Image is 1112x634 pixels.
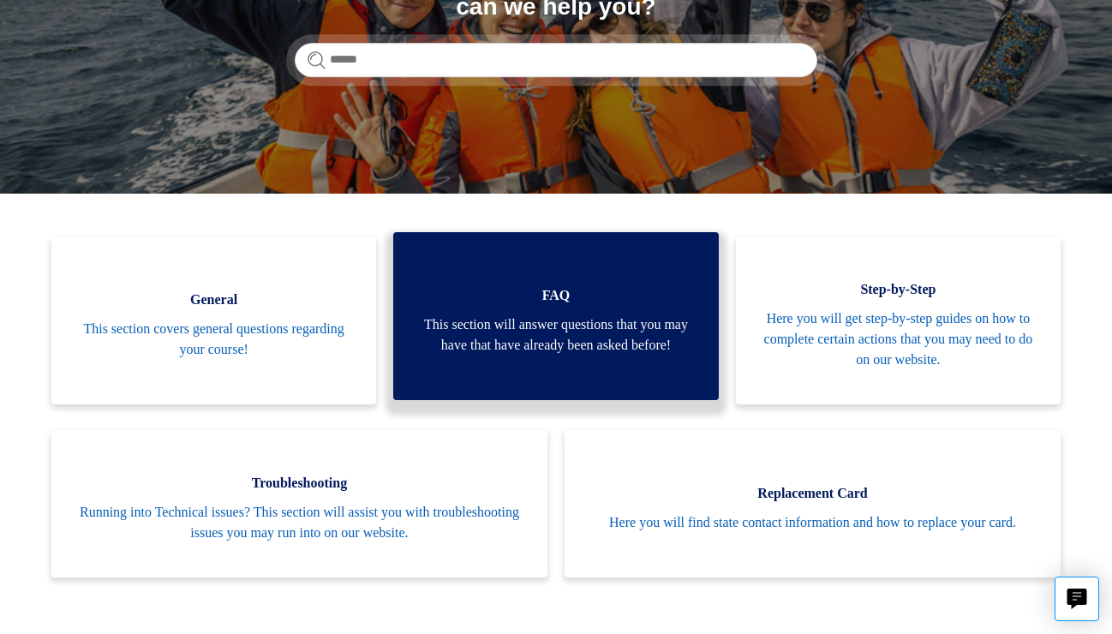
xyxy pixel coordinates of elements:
span: Running into Technical issues? This section will assist you with troubleshooting issues you may r... [77,502,522,543]
a: Replacement Card Here you will find state contact information and how to replace your card. [565,430,1061,577]
span: Troubleshooting [77,473,522,493]
span: Here you will get step-by-step guides on how to complete certain actions that you may need to do ... [762,308,1035,370]
span: FAQ [419,285,692,306]
span: This section covers general questions regarding your course! [77,319,350,360]
span: Replacement Card [590,483,1035,504]
input: Search [295,43,817,77]
span: Here you will find state contact information and how to replace your card. [590,512,1035,533]
span: This section will answer questions that you may have that have already been asked before! [419,314,692,356]
a: FAQ This section will answer questions that you may have that have already been asked before! [393,232,718,400]
button: Live chat [1055,577,1099,621]
span: General [77,290,350,310]
a: Troubleshooting Running into Technical issues? This section will assist you with troubleshooting ... [51,430,547,577]
a: General This section covers general questions regarding your course! [51,236,376,404]
span: Step-by-Step [762,279,1035,300]
a: Step-by-Step Here you will get step-by-step guides on how to complete certain actions that you ma... [736,236,1061,404]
